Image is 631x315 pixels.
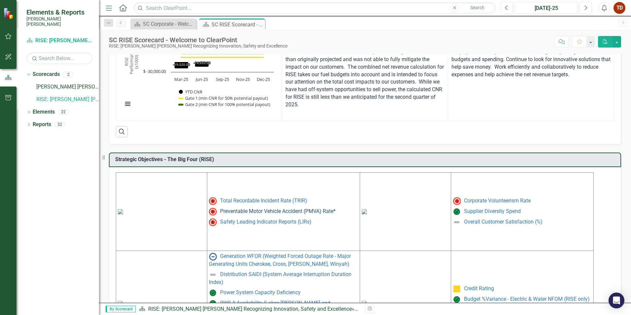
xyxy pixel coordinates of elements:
a: Overall Customer Satisfaction (%) [464,219,543,225]
button: Show Gate 1 (min CNR for 50% potential payout) [179,95,268,101]
a: Power System Capacity Deficiency [220,289,301,296]
span: Search [470,5,484,10]
a: Reports [33,121,51,128]
a: Safety Leading Indicator Reports (LIRs) [220,219,312,225]
a: RISE: [PERSON_NAME] [PERSON_NAME] Recognizing Innovation, Safety and Excellence [148,306,352,312]
a: Distribution SAIDI (System Average Interruption Duration Index) [209,271,351,285]
span: Elements & Reports [26,8,92,16]
img: ClearPoint Strategy [3,8,15,19]
div: SC RISE Scorecard - Welcome to ClearPoint [212,20,263,29]
img: Not Meeting Target [209,208,217,216]
a: RWS %Availability (Lakes [PERSON_NAME] and [GEOGRAPHIC_DATA]) [209,300,330,314]
text: Mar-25 [174,76,188,82]
img: On Target [209,299,217,307]
div: 2 [63,72,74,77]
div: 32 [54,122,65,127]
text: RISE Performance (x1000) [123,49,139,75]
button: Show Gate 2 (min CNR for 100% potential payout) [179,101,271,107]
path: Mar-25, -19,520. YTD CNR . [175,62,188,69]
button: [DATE]-25 [515,2,578,14]
a: SC Corporate - Welcome to ClearPoint [132,20,195,28]
img: Above MAX Target [209,197,217,205]
input: Search ClearPoint... [134,2,496,14]
img: Not Meeting Target [209,218,217,226]
img: No Information [209,253,217,261]
div: RISE: [PERSON_NAME] [PERSON_NAME] Recognizing Innovation, Safety and Excellence [109,44,287,49]
a: Budget %Variance - Electric & Water NFOM (RISE only) [464,296,590,302]
img: mceclip2%20v4.png [118,301,123,306]
button: View chart menu, Chart [123,99,132,109]
div: 22 [58,109,69,115]
button: Show YTD CNR [179,89,203,95]
div: SC Corporate - Welcome to ClearPoint [143,20,195,28]
text: Nov-25 [236,76,250,82]
img: mceclip3%20v4.png [362,301,367,306]
img: On Target [453,208,461,216]
img: On Target [453,296,461,303]
div: SC RISE Scorecard - Welcome to ClearPoint [109,36,287,44]
h3: Strategic Objectives - The Big Four (RISE) [115,157,617,162]
img: Caution [453,285,461,293]
a: Corporate Volunteerism Rate [464,197,531,204]
small: [PERSON_NAME] [PERSON_NAME] [26,16,92,27]
img: mceclip4%20v2.png [362,209,367,214]
path: Jun-25, -14,693. YTD CNR . [195,62,209,67]
a: RISE: [PERSON_NAME] [PERSON_NAME] Recognizing Innovation, Safety and Excellence [26,37,92,45]
div: Open Intercom Messenger [609,293,624,308]
img: Below MIN Target [453,197,461,205]
text: Jun-25 [195,76,208,82]
text: -14,693.00 [194,60,211,65]
div: Chart. Highcharts interactive chart. [119,48,279,114]
a: [PERSON_NAME] [PERSON_NAME] CORPORATE Balanced Scorecard [36,83,99,91]
span: By Scorecard [106,306,136,312]
g: Gate 1 (min CNR for 50% potential payout), series 2 of 3. Line with 5 data points. [180,56,265,59]
p: Employees can help achieve our CNR targets by being mindful of budgets and spending. Continue to ... [451,48,611,78]
div: [DATE]-25 [517,4,576,12]
div: » [139,305,360,313]
a: Preventable Motor Vehicle Accident (PMVA) Rate* [220,208,336,214]
img: Not Defined [209,271,217,279]
img: Not Defined [453,218,461,226]
text: Sep-25 [216,76,229,82]
text: -19,520.00 [173,62,190,67]
input: Search Below... [26,52,92,64]
svg: Interactive chart [119,48,277,114]
a: Supplier Diversity Spend [464,208,521,214]
a: Credit Rating [464,285,494,292]
a: Generation WFOR (Weighted Forced Outage Rate - Major Generating Units Cherokee, Cross, [PERSON_NA... [209,253,351,267]
img: mceclip0%20v11.png [118,209,123,214]
a: Total Recordable Incident Rate (TRIR) [220,197,307,204]
img: On Target [209,289,217,297]
text: Dec-25 [257,76,270,82]
text: $ -30,000.00 [143,68,166,74]
a: Elements [33,108,55,116]
button: Search [461,3,494,13]
a: RISE: [PERSON_NAME] [PERSON_NAME] Recognizing Innovation, Safety and Excellence [36,96,99,103]
button: TD [614,2,625,14]
a: Scorecards [33,71,60,78]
